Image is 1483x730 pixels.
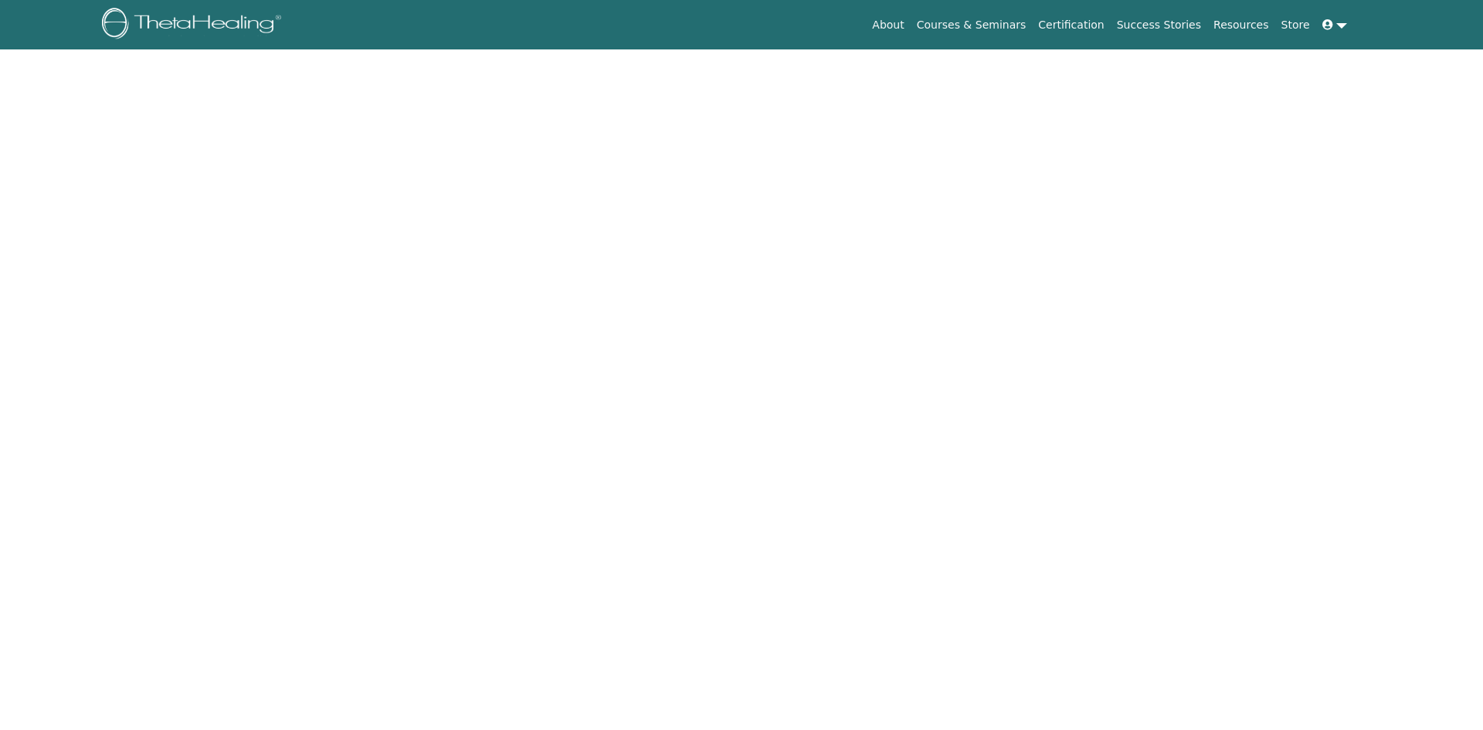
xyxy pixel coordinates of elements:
[866,11,910,39] a: About
[1275,11,1316,39] a: Store
[911,11,1033,39] a: Courses & Seminars
[1032,11,1110,39] a: Certification
[102,8,287,42] img: logo.png
[1111,11,1207,39] a: Success Stories
[1207,11,1275,39] a: Resources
